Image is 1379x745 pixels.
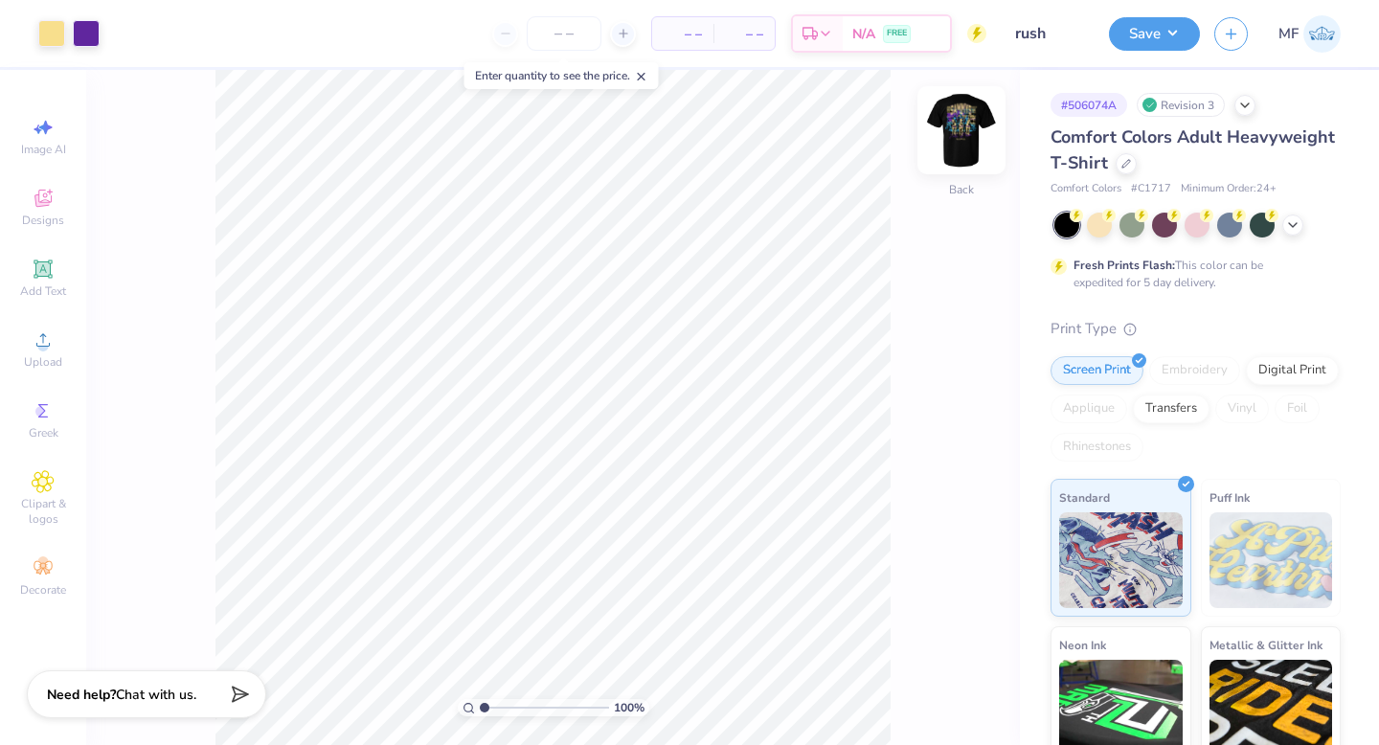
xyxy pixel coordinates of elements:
[1275,395,1320,423] div: Foil
[1181,181,1277,197] span: Minimum Order: 24 +
[1074,258,1175,273] strong: Fresh Prints Flash:
[1074,257,1309,291] div: This color can be expedited for 5 day delivery.
[614,699,644,716] span: 100 %
[1215,395,1269,423] div: Vinyl
[22,213,64,228] span: Designs
[1131,181,1171,197] span: # C1717
[1303,15,1341,53] img: Mia Fredrick
[1051,318,1341,340] div: Print Type
[852,24,875,44] span: N/A
[1051,356,1143,385] div: Screen Print
[1051,433,1143,462] div: Rhinestones
[10,496,77,527] span: Clipart & logos
[1246,356,1339,385] div: Digital Print
[1051,181,1121,197] span: Comfort Colors
[725,24,763,44] span: – –
[116,686,196,704] span: Chat with us.
[1137,93,1225,117] div: Revision 3
[464,62,659,89] div: Enter quantity to see the price.
[1278,15,1341,53] a: MF
[1059,487,1110,508] span: Standard
[1051,395,1127,423] div: Applique
[24,354,62,370] span: Upload
[1209,512,1333,608] img: Puff Ink
[1109,17,1200,51] button: Save
[887,27,907,40] span: FREE
[47,686,116,704] strong: Need help?
[1149,356,1240,385] div: Embroidery
[1059,635,1106,655] span: Neon Ink
[1209,635,1322,655] span: Metallic & Glitter Ink
[20,582,66,598] span: Decorate
[1133,395,1209,423] div: Transfers
[1051,125,1335,174] span: Comfort Colors Adult Heavyweight T-Shirt
[20,283,66,299] span: Add Text
[1001,14,1095,53] input: Untitled Design
[21,142,66,157] span: Image AI
[923,92,1000,169] img: Back
[1278,23,1299,45] span: MF
[527,16,601,51] input: – –
[1051,93,1127,117] div: # 506074A
[29,425,58,440] span: Greek
[1209,487,1250,508] span: Puff Ink
[664,24,702,44] span: – –
[949,181,974,198] div: Back
[1059,512,1183,608] img: Standard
